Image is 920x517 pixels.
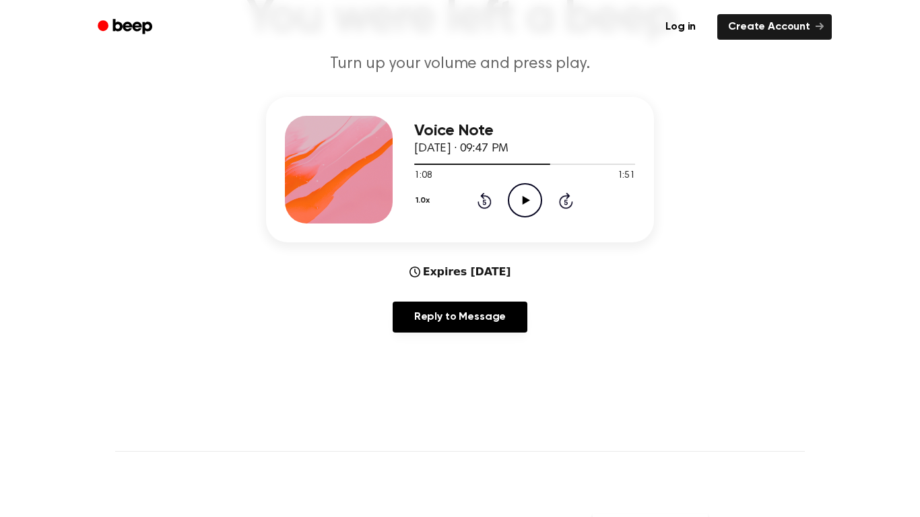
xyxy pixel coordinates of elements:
span: [DATE] · 09:47 PM [414,143,508,155]
div: Expires [DATE] [409,264,511,280]
span: 1:08 [414,169,432,183]
button: 1.0x [414,189,434,212]
a: Create Account [717,14,832,40]
p: Turn up your volume and press play. [201,53,719,75]
a: Beep [88,14,164,40]
a: Log in [652,11,709,42]
h3: Voice Note [414,122,635,140]
a: Reply to Message [393,302,527,333]
span: 1:51 [618,169,635,183]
